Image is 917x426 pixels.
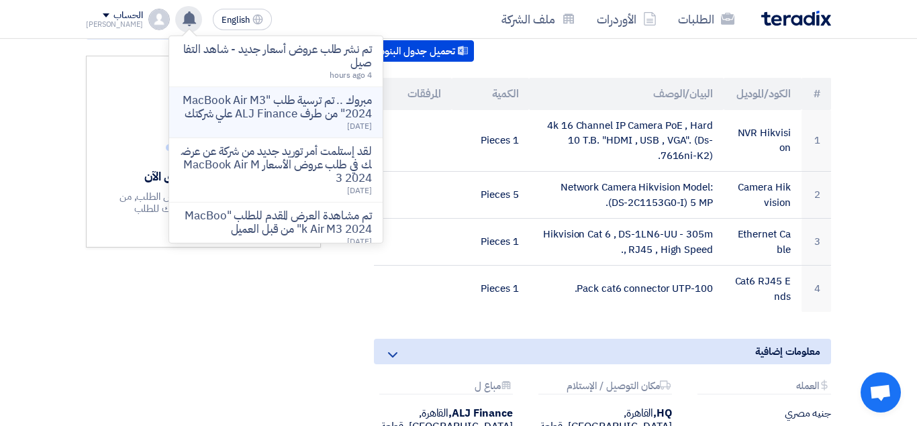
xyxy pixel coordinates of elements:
[761,11,831,26] img: Teradix logo
[148,9,170,30] img: profile_test.png
[724,219,802,266] td: Ethernet Cable
[347,235,371,248] span: [DATE]
[452,110,530,172] td: 1 Pieces
[861,372,901,413] a: Open chat
[529,219,723,266] td: Hikvision Cat 6 , DS-1LN6-UU - 305m , RJ45 , High Speed.
[802,172,832,219] td: 2
[653,405,672,421] b: HQ,
[180,145,372,185] p: لقد إستلمت أمر توريد جديد من شركة عن عرضك في طلب عروض الأسعار MacBook Air M3 2024
[452,78,530,110] th: الكمية
[529,266,723,313] td: 100-Pack cat6 connector UTP.
[113,10,142,21] div: الحساب
[452,219,530,266] td: 1 Pieces
[802,78,832,110] th: #
[347,184,371,197] span: [DATE]
[529,78,723,110] th: البيان/الوصف
[213,9,272,30] button: English
[374,78,452,110] th: المرفقات
[586,3,667,35] a: الأوردرات
[802,266,832,313] td: 4
[452,266,530,313] td: 1 Pieces
[330,69,372,81] span: 4 hours ago
[180,43,372,70] p: تم نشر طلب عروض أسعار جديد - شاهد التفاصيل
[724,172,802,219] td: Camera Hikvision
[529,172,723,219] td: Network Camera Hikvision Model: (DS-2C1153G0-I) 5 MP.
[347,120,371,132] span: [DATE]
[697,380,831,394] div: العمله
[105,191,301,215] div: اذا كانت لديك أي اسئلة بخصوص الطلب, من فضلك اطرحها هنا بعد قبولك للطلب
[105,168,301,184] div: لم تطرح أي أسئلة حتى الآن
[222,15,250,25] span: English
[180,209,372,236] p: تم مشاهدة العرض المقدم للطلب "MacBook Air M3 2024" من قبل العميل
[802,219,832,266] td: 3
[755,344,820,359] span: معلومات إضافية
[692,407,831,420] div: جنيه مصري
[180,94,372,121] p: مبروك .. تم ترسية طلب "MacBook Air M3 2024" من طرف ALJ Finance علي شركتك
[529,110,723,172] td: 4k 16 Channel IP Camera PoE , Hard 10 T.B. "HDMI , USB , VGA". (Ds-7616ni-K2).
[166,89,241,152] img: empty_state_list.svg
[374,40,474,62] button: تحميل جدول البنود
[724,110,802,172] td: NVR Hikvision
[452,172,530,219] td: 5 Pieces
[86,21,143,28] div: [PERSON_NAME]
[538,380,672,394] div: مكان التوصيل / الإستلام
[379,380,513,394] div: مباع ل
[802,110,832,172] td: 1
[724,78,802,110] th: الكود/الموديل
[667,3,745,35] a: الطلبات
[448,405,513,421] b: ALJ Finance,
[724,266,802,313] td: Cat6 RJ45 Ends
[491,3,586,35] a: ملف الشركة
